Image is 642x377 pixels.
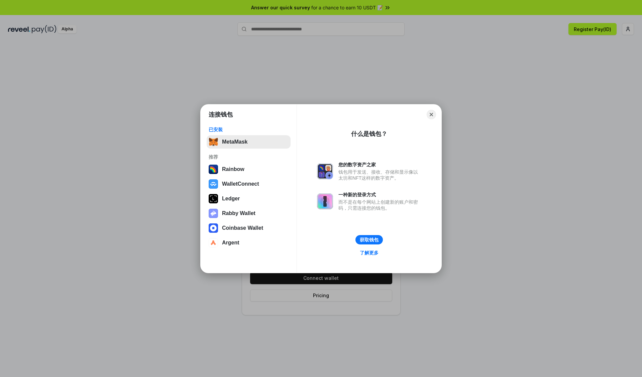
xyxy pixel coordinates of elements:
[209,137,218,147] img: svg+xml,%3Csvg%20fill%3D%22none%22%20height%3D%2233%22%20viewBox%3D%220%200%2035%2033%22%20width%...
[222,240,239,246] div: Argent
[338,162,421,168] div: 您的数字资产之家
[360,237,379,243] div: 获取钱包
[209,238,218,247] img: svg+xml,%3Csvg%20width%3D%2228%22%20height%3D%2228%22%20viewBox%3D%220%200%2028%2028%22%20fill%3D...
[360,250,379,256] div: 了解更多
[222,181,259,187] div: WalletConnect
[222,139,247,145] div: MetaMask
[317,163,333,179] img: svg+xml,%3Csvg%20xmlns%3D%22http%3A%2F%2Fwww.w3.org%2F2000%2Fsvg%22%20fill%3D%22none%22%20viewBox...
[209,165,218,174] img: svg+xml,%3Csvg%20width%3D%22120%22%20height%3D%22120%22%20viewBox%3D%220%200%20120%20120%22%20fil...
[207,236,291,249] button: Argent
[222,196,240,202] div: Ledger
[207,221,291,235] button: Coinbase Wallet
[207,135,291,149] button: MetaMask
[222,210,255,216] div: Rabby Wallet
[209,179,218,189] img: svg+xml,%3Csvg%20width%3D%2228%22%20height%3D%2228%22%20viewBox%3D%220%200%2028%2028%22%20fill%3D...
[209,209,218,218] img: svg+xml,%3Csvg%20xmlns%3D%22http%3A%2F%2Fwww.w3.org%2F2000%2Fsvg%22%20fill%3D%22none%22%20viewBox...
[338,192,421,198] div: 一种新的登录方式
[338,169,421,181] div: 钱包用于发送、接收、存储和显示像以太坊和NFT这样的数字资产。
[338,199,421,211] div: 而不是在每个网站上创建新的账户和密码，只需连接您的钱包。
[207,163,291,176] button: Rainbow
[317,193,333,209] img: svg+xml,%3Csvg%20xmlns%3D%22http%3A%2F%2Fwww.w3.org%2F2000%2Fsvg%22%20fill%3D%22none%22%20viewBox...
[209,111,233,119] h1: 连接钱包
[209,154,289,160] div: 推荐
[355,235,383,244] button: 获取钱包
[207,207,291,220] button: Rabby Wallet
[427,110,436,119] button: Close
[222,166,244,172] div: Rainbow
[209,194,218,203] img: svg+xml,%3Csvg%20xmlns%3D%22http%3A%2F%2Fwww.w3.org%2F2000%2Fsvg%22%20width%3D%2228%22%20height%3...
[207,177,291,191] button: WalletConnect
[209,223,218,233] img: svg+xml,%3Csvg%20width%3D%2228%22%20height%3D%2228%22%20viewBox%3D%220%200%2028%2028%22%20fill%3D...
[351,130,387,138] div: 什么是钱包？
[207,192,291,205] button: Ledger
[222,225,263,231] div: Coinbase Wallet
[356,248,383,257] a: 了解更多
[209,127,289,133] div: 已安装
